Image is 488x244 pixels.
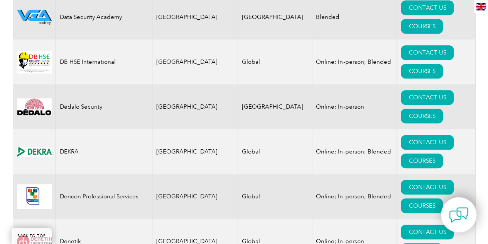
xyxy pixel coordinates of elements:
a: CONTACT US [401,225,454,239]
a: CONTACT US [401,180,454,195]
img: en [476,3,486,10]
td: [GEOGRAPHIC_DATA] [152,84,238,129]
a: CONTACT US [401,135,454,150]
td: Online; In-person [312,84,397,129]
td: Global [238,174,312,219]
td: DEKRA [56,129,152,174]
td: Online; In-person; Blended [312,174,397,219]
img: 8151da1a-2f8e-ee11-be36-000d3ae1a22b-logo.png [17,98,52,115]
td: Online; In-person; Blended [312,39,397,84]
td: DB HSE International [56,39,152,84]
img: contact-chat.png [449,205,468,225]
a: CONTACT US [401,45,454,60]
img: 4894408a-8f6b-ef11-a670-00224896d6b9-logo.jpg [17,184,52,209]
img: 5361e80d-26f3-ed11-8848-00224814fd52-logo.jpg [17,51,52,73]
a: CONTACT US [401,0,454,15]
a: COURSES [401,64,443,78]
td: [GEOGRAPHIC_DATA] [238,84,312,129]
td: [GEOGRAPHIC_DATA] [152,39,238,84]
a: BACK TO TOP [12,228,52,244]
td: [GEOGRAPHIC_DATA] [152,129,238,174]
a: COURSES [401,19,443,34]
td: Dédalo Security [56,84,152,129]
img: 15a57d8a-d4e0-e911-a812-000d3a795b83-logo.png [17,147,52,157]
td: Global [238,39,312,84]
td: [GEOGRAPHIC_DATA] [152,174,238,219]
a: COURSES [401,154,443,168]
td: Global [238,129,312,174]
a: COURSES [401,198,443,213]
td: Online; In-person; Blended [312,129,397,174]
a: CONTACT US [401,90,454,105]
a: COURSES [401,109,443,123]
img: 2712ab11-b677-ec11-8d20-002248183cf6-logo.png [17,10,52,25]
td: Dencon Professional Services [56,174,152,219]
